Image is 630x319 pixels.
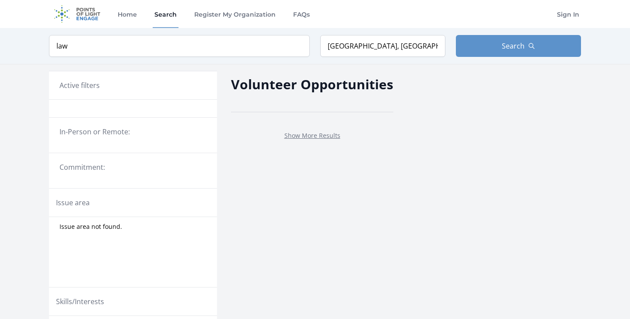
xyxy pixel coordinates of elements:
[320,35,445,57] input: Location
[56,197,90,208] legend: Issue area
[502,41,525,51] span: Search
[59,126,206,137] legend: In-Person or Remote:
[56,296,104,307] legend: Skills/Interests
[59,80,100,91] h3: Active filters
[49,35,310,57] input: Keyword
[59,222,122,231] span: Issue area not found.
[231,74,393,94] h2: Volunteer Opportunities
[284,131,340,140] a: Show More Results
[59,162,206,172] legend: Commitment:
[456,35,581,57] button: Search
